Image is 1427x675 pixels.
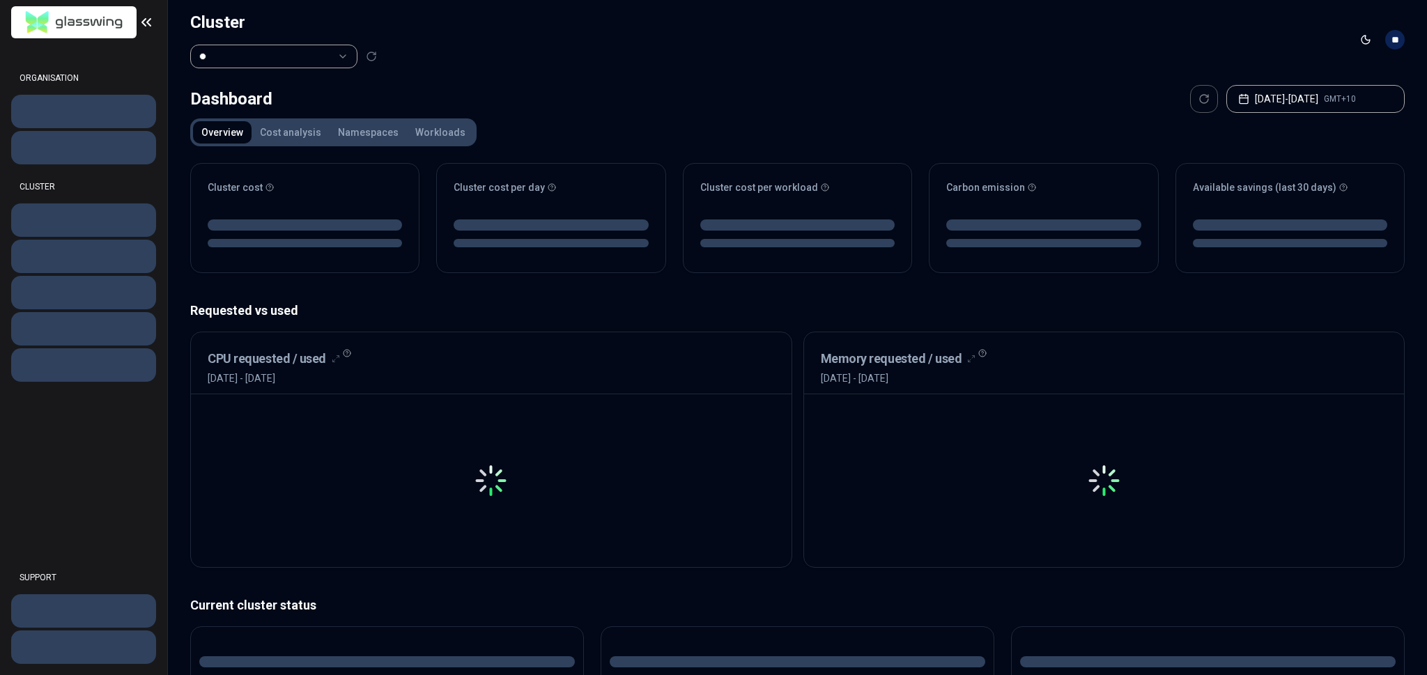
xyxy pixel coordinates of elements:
h3: CPU requested / used [208,349,326,368]
div: Cluster cost [208,180,402,194]
div: Cluster cost per workload [700,180,895,194]
button: Cost analysis [252,121,330,143]
p: Current cluster status [190,596,1405,615]
button: Workloads [407,121,474,143]
div: CLUSTER [11,173,156,201]
button: [DATE]-[DATE]GMT+10 [1226,85,1405,113]
span: GMT+10 [1324,93,1356,104]
button: Namespaces [330,121,407,143]
button: Select a value [190,45,357,68]
h3: Memory requested / used [821,349,962,368]
span: [DATE] - [DATE] [821,371,976,385]
div: Dashboard [190,85,272,113]
div: Cluster cost per day [454,180,648,194]
img: GlassWing [20,6,128,39]
div: Available savings (last 30 days) [1193,180,1387,194]
p: Requested vs used [190,301,1405,320]
div: SUPPORT [11,564,156,591]
div: ORGANISATION [11,64,156,92]
span: [DATE] - [DATE] [208,371,340,385]
button: Overview [193,121,252,143]
h1: Cluster [190,11,377,33]
div: Carbon emission [946,180,1141,194]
